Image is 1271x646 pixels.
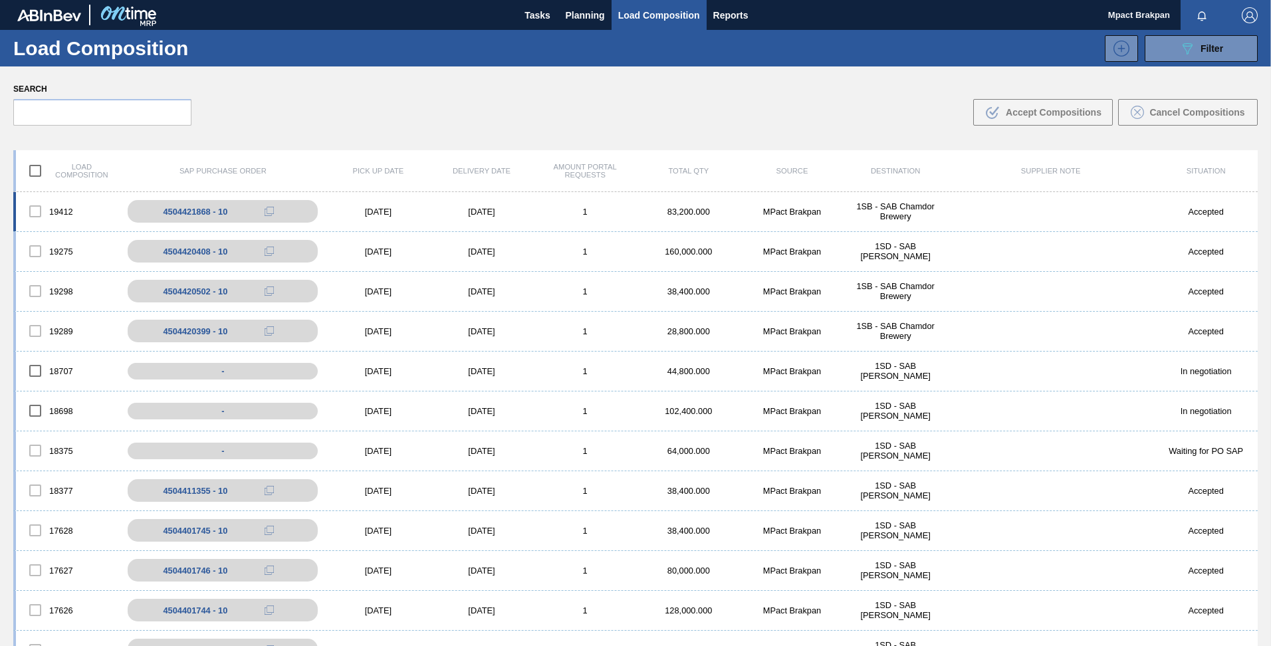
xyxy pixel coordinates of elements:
[326,366,430,376] div: [DATE]
[533,163,637,179] div: Amount Portal Requests
[741,486,844,496] div: MPact Brakpan
[533,605,637,615] div: 1
[1154,167,1258,175] div: Situation
[1201,43,1223,54] span: Filter
[430,526,534,536] div: [DATE]
[523,7,552,23] span: Tasks
[973,99,1113,126] button: Accept Compositions
[16,397,120,425] div: 18698
[533,326,637,336] div: 1
[741,566,844,576] div: MPact Brakpan
[844,560,947,580] div: 1SD - SAB Rosslyn Brewery
[741,167,844,175] div: Source
[637,566,741,576] div: 80,000.000
[1154,406,1258,416] div: In negotiation
[128,443,318,459] div: -
[637,406,741,416] div: 102,400.000
[16,197,120,225] div: 19412
[430,605,534,615] div: [DATE]
[1181,6,1223,25] button: Notifications
[844,520,947,540] div: 1SD - SAB Rosslyn Brewery
[1242,7,1258,23] img: Logout
[163,247,227,257] div: 4504420408 - 10
[844,201,947,221] div: 1SB - SAB Chamdor Brewery
[637,486,741,496] div: 38,400.000
[741,207,844,217] div: MPact Brakpan
[741,406,844,416] div: MPact Brakpan
[430,167,534,175] div: Delivery Date
[637,207,741,217] div: 83,200.000
[13,41,233,56] h1: Load Composition
[1154,526,1258,536] div: Accepted
[533,526,637,536] div: 1
[1006,107,1101,118] span: Accept Compositions
[844,441,947,461] div: 1SD - SAB Rosslyn Brewery
[533,247,637,257] div: 1
[326,167,430,175] div: Pick up Date
[844,361,947,381] div: 1SD - SAB Rosslyn Brewery
[741,286,844,296] div: MPact Brakpan
[163,566,227,576] div: 4504401746 - 10
[566,7,605,23] span: Planning
[533,207,637,217] div: 1
[326,526,430,536] div: [DATE]
[430,326,534,336] div: [DATE]
[13,80,191,99] label: Search
[16,596,120,624] div: 17626
[741,446,844,456] div: MPact Brakpan
[16,556,120,584] div: 17627
[163,486,227,496] div: 4504411355 - 10
[430,486,534,496] div: [DATE]
[533,366,637,376] div: 1
[430,566,534,576] div: [DATE]
[637,167,741,175] div: Total Qty
[16,157,120,185] div: Load composition
[256,283,283,299] div: Copy
[1154,366,1258,376] div: In negotiation
[1154,286,1258,296] div: Accepted
[741,247,844,257] div: MPact Brakpan
[533,406,637,416] div: 1
[533,446,637,456] div: 1
[17,9,81,21] img: TNhmsLtSVTkK8tSr43FrP2fwEKptu5GPRR3wAAAABJRU5ErkJggg==
[1154,605,1258,615] div: Accepted
[256,522,283,538] div: Copy
[16,516,120,544] div: 17628
[741,526,844,536] div: MPact Brakpan
[637,286,741,296] div: 38,400.000
[1154,247,1258,257] div: Accepted
[844,600,947,620] div: 1SD - SAB Rosslyn Brewery
[256,602,283,618] div: Copy
[844,321,947,341] div: 1SB - SAB Chamdor Brewery
[163,286,227,296] div: 4504420502 - 10
[326,207,430,217] div: [DATE]
[741,366,844,376] div: MPact Brakpan
[844,167,947,175] div: Destination
[1154,486,1258,496] div: Accepted
[741,605,844,615] div: MPact Brakpan
[326,247,430,257] div: [DATE]
[1154,326,1258,336] div: Accepted
[844,481,947,500] div: 1SD - SAB Rosslyn Brewery
[618,7,700,23] span: Load Composition
[326,326,430,336] div: [DATE]
[16,357,120,385] div: 18707
[533,486,637,496] div: 1
[256,562,283,578] div: Copy
[637,247,741,257] div: 160,000.000
[120,167,326,175] div: SAP Purchase Order
[637,326,741,336] div: 28,800.000
[844,401,947,421] div: 1SD - SAB Rosslyn Brewery
[1154,446,1258,456] div: Waiting for PO SAP
[163,326,227,336] div: 4504420399 - 10
[1154,566,1258,576] div: Accepted
[16,237,120,265] div: 19275
[256,243,283,259] div: Copy
[430,366,534,376] div: [DATE]
[1098,35,1138,62] div: New Load Composition
[430,406,534,416] div: [DATE]
[947,167,1154,175] div: Supplier Note
[533,566,637,576] div: 1
[741,326,844,336] div: MPact Brakpan
[128,363,318,379] div: -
